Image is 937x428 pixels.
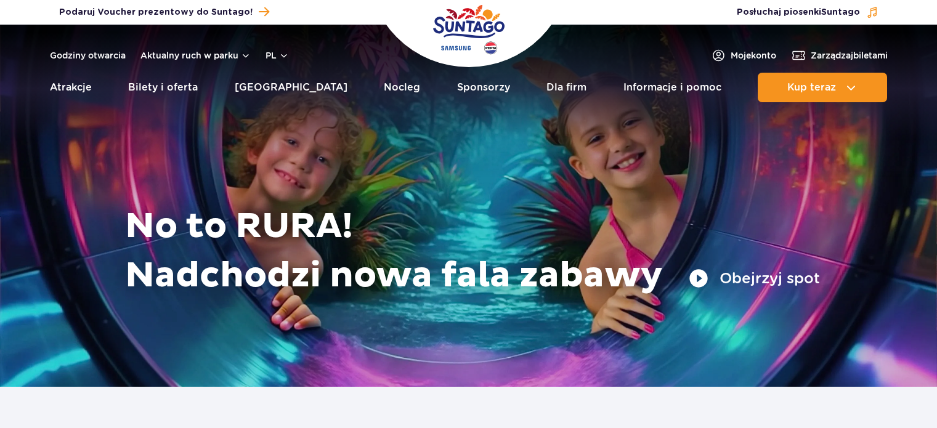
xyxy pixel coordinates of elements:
[758,73,887,102] button: Kup teraz
[140,50,251,60] button: Aktualny ruch w parku
[787,82,836,93] span: Kup teraz
[821,8,860,17] span: Suntago
[791,48,888,63] a: Zarządzajbiletami
[711,48,776,63] a: Mojekonto
[546,73,586,102] a: Dla firm
[266,49,289,62] button: pl
[737,6,860,18] span: Posłuchaj piosenki
[59,4,269,20] a: Podaruj Voucher prezentowy do Suntago!
[811,49,888,62] span: Zarządzaj biletami
[125,202,820,301] h1: No to RURA! Nadchodzi nowa fala zabawy
[59,6,253,18] span: Podaruj Voucher prezentowy do Suntago!
[50,73,92,102] a: Atrakcje
[128,73,198,102] a: Bilety i oferta
[235,73,347,102] a: [GEOGRAPHIC_DATA]
[457,73,510,102] a: Sponsorzy
[737,6,878,18] button: Posłuchaj piosenkiSuntago
[731,49,776,62] span: Moje konto
[623,73,721,102] a: Informacje i pomoc
[689,269,820,288] button: Obejrzyj spot
[50,49,126,62] a: Godziny otwarcia
[384,73,420,102] a: Nocleg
